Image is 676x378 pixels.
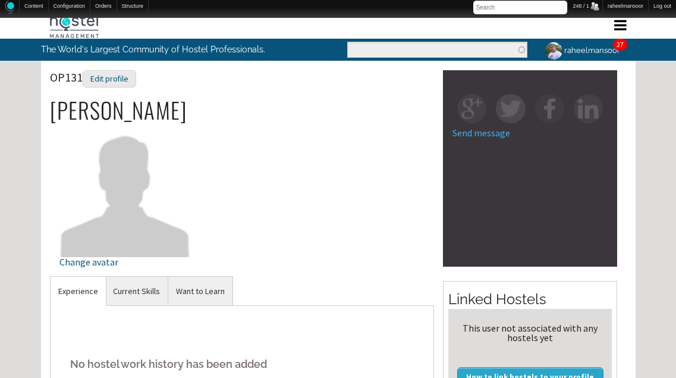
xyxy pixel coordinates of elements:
[51,277,106,306] a: Experience
[168,277,232,306] a: Want to Learn
[59,125,191,257] img: OP131's picture
[452,127,510,139] a: Send message
[347,42,527,58] input: Enter the terms you wish to search for.
[50,70,136,85] span: OP131
[536,39,627,62] a: raheelmansoor
[574,94,603,123] img: in-square.png
[473,1,567,14] input: Search
[50,14,99,38] img: Hostel Management Home
[5,1,14,14] img: Home
[50,98,435,123] h2: [PERSON_NAME]
[453,323,607,342] div: This user not associated with any hostels yet
[448,289,612,310] h2: Linked Hostels
[457,94,486,123] img: gp-square.png
[543,40,564,61] img: raheelmansoor's picture
[83,70,136,88] div: Edit profile
[59,257,191,267] div: Change avatar
[617,40,624,49] a: 27
[59,184,191,267] a: Change avatar
[105,277,168,306] a: Current Skills
[83,70,136,85] a: Edit profile
[41,39,289,60] p: The World's Largest Community of Hostel Professionals.
[496,94,525,123] img: tw-square.png
[535,94,564,123] img: fb-square.png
